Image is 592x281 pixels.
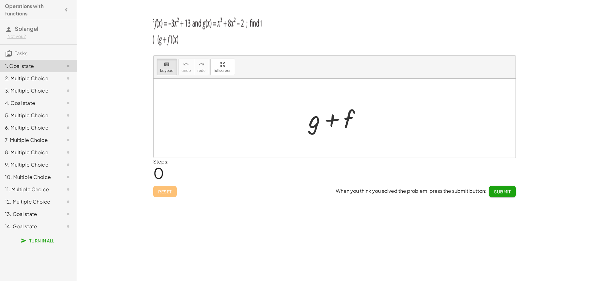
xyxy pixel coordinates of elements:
div: Not you? [7,33,72,39]
button: fullscreen [210,59,235,75]
span: Tasks [15,50,27,56]
i: Task not started. [64,173,72,181]
div: 7. Multiple Choice [5,136,55,144]
i: Task not started. [64,87,72,94]
div: 11. Multiple Choice [5,186,55,193]
i: keyboard [164,61,170,68]
button: Turn In All [17,235,60,246]
i: Task not started. [64,161,72,168]
span: When you think you solved the problem, press the submit button: [336,188,487,194]
div: 6. Multiple Choice [5,124,55,131]
h4: Operations with functions [5,2,61,17]
span: keypad [160,68,174,73]
div: 4. Goal state [5,99,55,107]
i: Task not started. [64,223,72,230]
i: Task not started. [64,136,72,144]
i: undo [183,61,189,68]
div: 13. Goal state [5,210,55,218]
img: 0912d1d0bb122bf820112a47fb2014cd0649bff43fc109eadffc21f6a751f95a.png [153,11,261,48]
i: redo [199,61,204,68]
span: fullscreen [214,68,232,73]
button: redoredo [194,59,209,75]
span: 0 [153,163,164,182]
button: Submit [489,186,516,197]
i: Task not started. [64,210,72,218]
span: Turn In All [22,238,55,243]
div: 9. Multiple Choice [5,161,55,168]
i: Task not started. [64,62,72,70]
i: Task not started. [64,198,72,205]
div: 10. Multiple Choice [5,173,55,181]
span: redo [197,68,206,73]
div: 2. Multiple Choice [5,75,55,82]
button: undoundo [178,59,194,75]
span: Solangel [15,25,38,32]
div: 3. Multiple Choice [5,87,55,94]
label: Steps: [153,158,169,165]
div: 8. Multiple Choice [5,149,55,156]
button: keyboardkeypad [157,59,177,75]
i: Task not started. [64,99,72,107]
span: Submit [494,189,511,194]
i: Task not started. [64,75,72,82]
i: Task not started. [64,112,72,119]
div: 14. Goal state [5,223,55,230]
i: Task not started. [64,149,72,156]
span: undo [182,68,191,73]
div: 12. Multiple Choice [5,198,55,205]
i: Task not started. [64,186,72,193]
i: Task not started. [64,124,72,131]
div: 1. Goal state [5,62,55,70]
div: 5. Multiple Choice [5,112,55,119]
